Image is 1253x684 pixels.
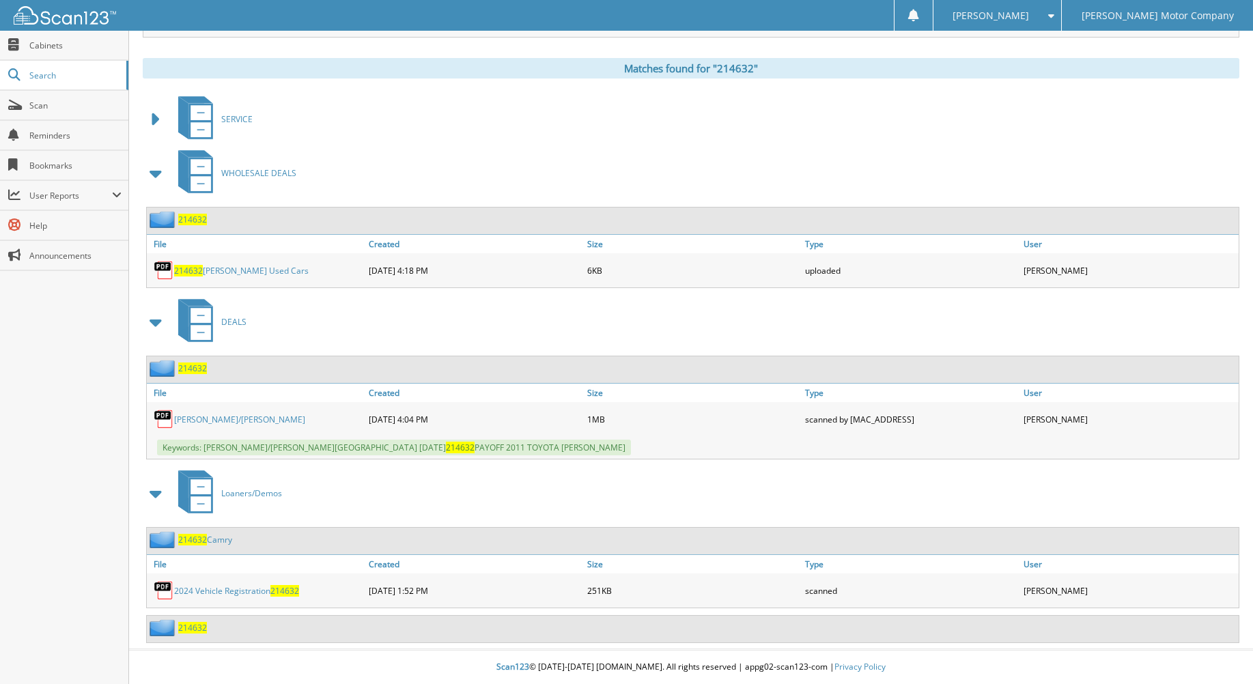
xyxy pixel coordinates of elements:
[150,531,178,548] img: folder2.png
[221,167,296,179] span: WHOLESALE DEALS
[496,661,529,672] span: Scan123
[178,534,232,545] a: 214632Camry
[802,405,1020,433] div: scanned by [MAC_ADDRESS]
[29,70,119,81] span: Search
[178,214,207,225] a: 214632
[365,384,584,402] a: Created
[802,257,1020,284] div: uploaded
[174,414,305,425] a: [PERSON_NAME]/[PERSON_NAME]
[802,577,1020,604] div: scanned
[365,235,584,253] a: Created
[29,190,112,201] span: User Reports
[147,555,365,573] a: File
[157,440,631,455] span: Keywords: [PERSON_NAME]/[PERSON_NAME][GEOGRAPHIC_DATA] [DATE] PAYOFF 2011 TOYOTA [PERSON_NAME]
[29,250,122,261] span: Announcements
[1082,12,1234,20] span: [PERSON_NAME] Motor Company
[584,555,802,573] a: Size
[170,146,296,200] a: WHOLESALE DEALS
[584,405,802,433] div: 1MB
[584,257,802,284] div: 6KB
[29,160,122,171] span: Bookmarks
[365,257,584,284] div: [DATE] 4:18 PM
[221,316,247,328] span: DEALS
[29,40,122,51] span: Cabinets
[174,265,203,276] span: 214632
[170,92,253,146] a: SERVICE
[178,534,207,545] span: 214632
[802,555,1020,573] a: Type
[170,295,247,349] a: DEALS
[170,466,282,520] a: Loaners/Demos
[29,220,122,231] span: Help
[174,585,299,597] a: 2024 Vehicle Registration214632
[129,651,1253,684] div: © [DATE]-[DATE] [DOMAIN_NAME]. All rights reserved | appg02-scan123-com |
[154,260,174,281] img: PDF.png
[834,661,886,672] a: Privacy Policy
[147,384,365,402] a: File
[29,100,122,111] span: Scan
[150,211,178,228] img: folder2.png
[1020,555,1239,573] a: User
[953,12,1029,20] span: [PERSON_NAME]
[14,6,116,25] img: scan123-logo-white.svg
[147,235,365,253] a: File
[29,130,122,141] span: Reminders
[221,113,253,125] span: SERVICE
[143,58,1239,79] div: Matches found for "214632"
[584,577,802,604] div: 251KB
[154,580,174,601] img: PDF.png
[178,362,207,374] a: 214632
[1020,235,1239,253] a: User
[802,384,1020,402] a: Type
[174,265,309,276] a: 214632[PERSON_NAME] Used Cars
[270,585,299,597] span: 214632
[1020,384,1239,402] a: User
[802,235,1020,253] a: Type
[221,487,282,499] span: Loaners/Demos
[150,360,178,377] img: folder2.png
[365,577,584,604] div: [DATE] 1:52 PM
[584,384,802,402] a: Size
[1185,618,1253,684] iframe: Chat Widget
[1020,257,1239,284] div: [PERSON_NAME]
[1020,577,1239,604] div: [PERSON_NAME]
[584,235,802,253] a: Size
[154,409,174,429] img: PDF.png
[446,442,475,453] span: 214632
[150,619,178,636] img: folder2.png
[365,555,584,573] a: Created
[365,405,584,433] div: [DATE] 4:04 PM
[1020,405,1239,433] div: [PERSON_NAME]
[178,622,207,633] a: 214632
